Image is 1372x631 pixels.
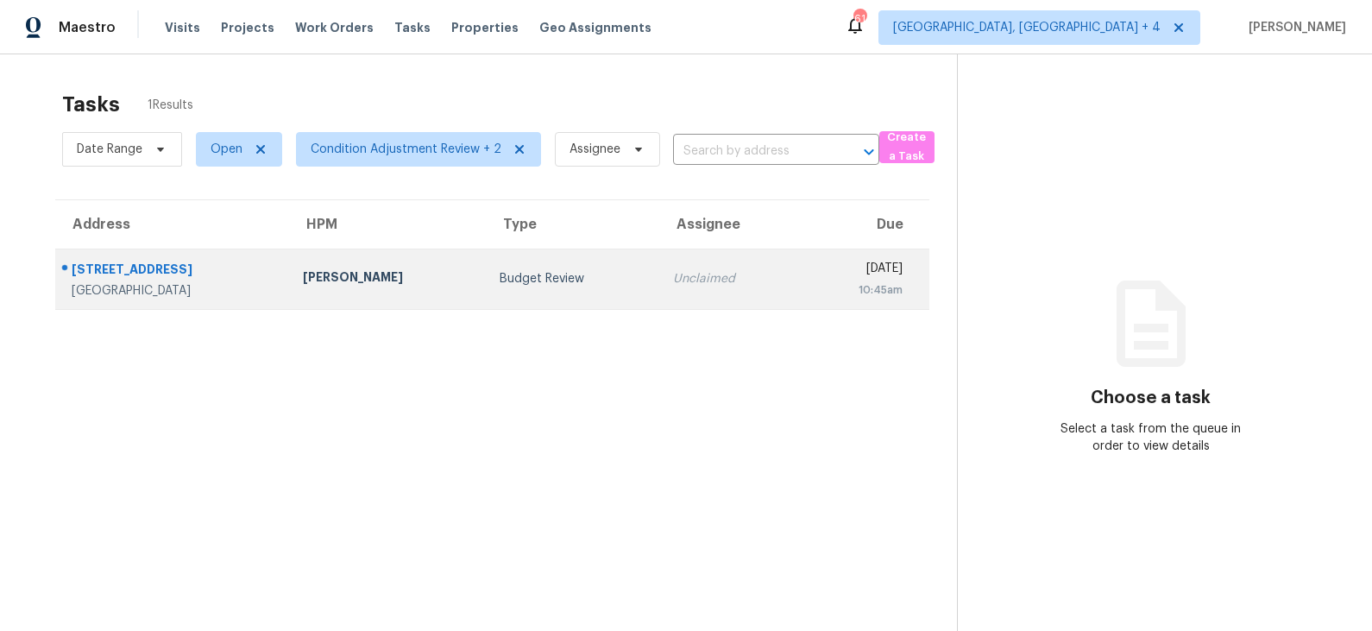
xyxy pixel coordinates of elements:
span: Date Range [77,141,142,158]
h2: Tasks [62,96,120,113]
div: 61 [853,10,865,28]
div: Unclaimed [673,270,784,287]
th: HPM [289,200,487,249]
span: Visits [165,19,200,36]
th: Address [55,200,289,249]
span: Open [211,141,242,158]
th: Type [486,200,659,249]
h3: Choose a task [1091,389,1211,407]
span: Properties [451,19,519,36]
button: Create a Task [879,131,935,163]
span: [PERSON_NAME] [1242,19,1346,36]
span: Geo Assignments [539,19,651,36]
div: Budget Review [500,270,645,287]
span: 1 Results [148,97,193,114]
span: Assignee [570,141,620,158]
div: Select a task from the queue in order to view details [1054,420,1248,455]
div: [STREET_ADDRESS] [72,261,275,282]
th: Assignee [659,200,798,249]
span: Maestro [59,19,116,36]
button: Open [857,140,881,164]
div: 10:45am [812,281,903,299]
input: Search by address [673,138,831,165]
span: [GEOGRAPHIC_DATA], [GEOGRAPHIC_DATA] + 4 [893,19,1161,36]
span: Condition Adjustment Review + 2 [311,141,501,158]
div: [DATE] [812,260,903,281]
span: Work Orders [295,19,374,36]
span: Tasks [394,22,431,34]
div: [PERSON_NAME] [303,268,473,290]
th: Due [798,200,929,249]
span: Projects [221,19,274,36]
span: Create a Task [888,128,926,167]
div: [GEOGRAPHIC_DATA] [72,282,275,300]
